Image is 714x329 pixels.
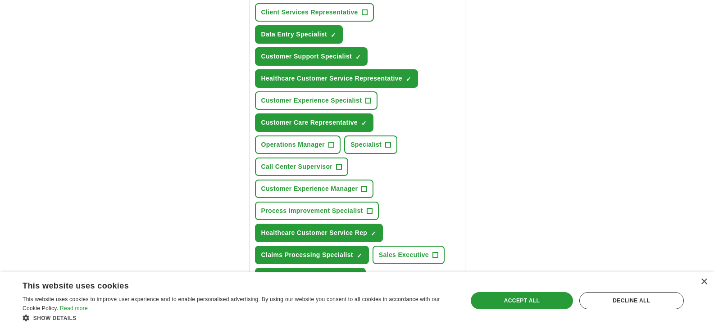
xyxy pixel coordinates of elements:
button: Customer Experience Specialist [255,91,378,110]
span: ✓ [355,54,361,61]
span: Sales Executive [379,250,429,260]
button: Call Center Supervisor [255,158,349,176]
span: Customer Support Specialist [261,52,352,61]
a: Read more, opens a new window [60,305,88,311]
span: ✓ [357,252,362,259]
span: Process Improvement Specialist [261,206,363,216]
span: Healthcare Customer Service Rep [261,228,368,238]
div: Decline all [579,292,684,309]
button: Healthcare Customer Service Representative✓ [255,69,418,88]
span: Show details [33,315,77,321]
div: Accept all [471,292,573,309]
button: Customer Care Representative✓ [255,113,373,132]
span: Customer Experience Manager [261,184,358,194]
button: Customer Support Specialist✓ [255,47,368,66]
span: This website uses cookies to improve user experience and to enable personalised advertising. By u... [23,296,440,311]
span: ✓ [371,230,376,237]
button: Specialist [344,135,397,154]
span: Specialist [350,140,382,149]
button: Customer Experience Manager [255,180,374,198]
button: Operations Manager [255,135,341,154]
div: Show details [23,313,455,322]
span: Client Services Representative [261,8,358,17]
span: Customer Experience Specialist [261,96,362,105]
span: Call Center Supervisor [261,162,333,171]
span: ✓ [406,76,411,83]
span: Healthcare Customer Service Representative [261,74,403,83]
div: Close [700,279,707,285]
button: Data Entry Specialist✓ [255,25,343,44]
span: Operations Manager [261,140,325,149]
button: Customer Service Specialist✓ [255,268,366,286]
span: Data Entry Specialist [261,30,327,39]
span: ✓ [361,120,367,127]
span: Customer Care Representative [261,118,358,127]
span: Claims Processing Specialist [261,250,353,260]
div: This website uses cookies [23,278,432,291]
button: Healthcare Customer Service Rep✓ [255,224,383,242]
button: Claims Processing Specialist✓ [255,246,369,264]
button: Sales Executive [373,246,445,264]
span: ✓ [331,32,336,39]
button: Client Services Representative [255,3,374,22]
button: Process Improvement Specialist [255,202,379,220]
